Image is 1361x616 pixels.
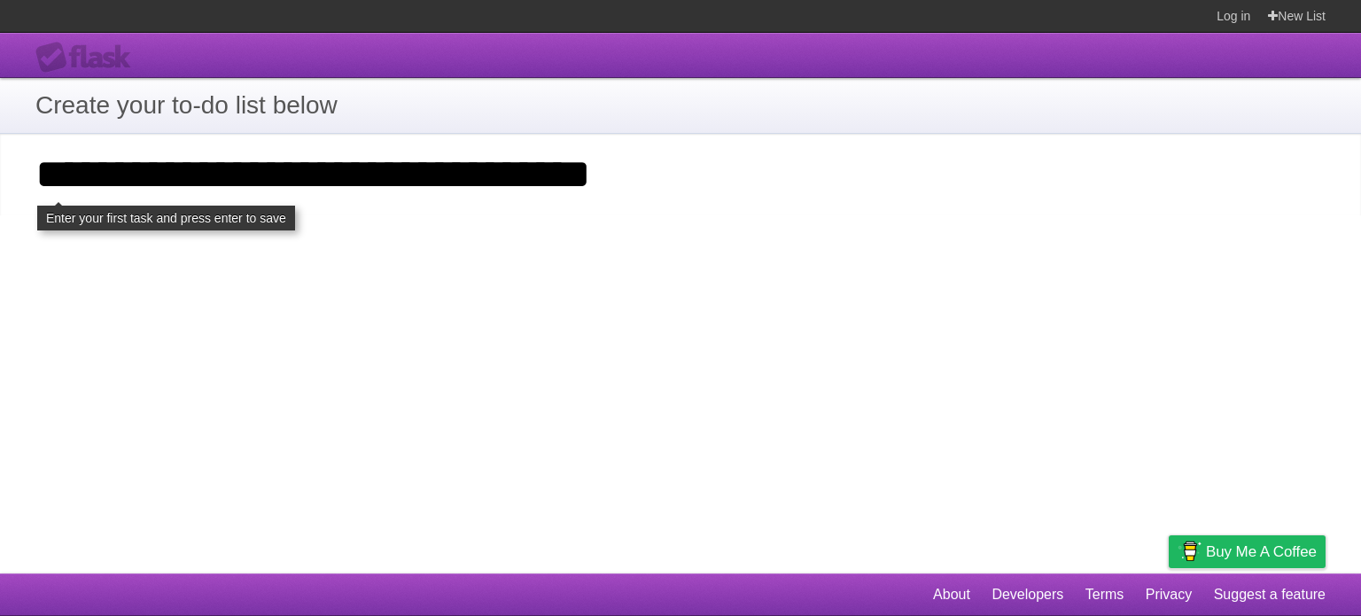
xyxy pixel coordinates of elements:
a: Developers [992,578,1063,612]
a: About [933,578,970,612]
a: Suggest a feature [1214,578,1326,612]
h1: Create your to-do list below [35,87,1326,124]
a: Privacy [1146,578,1192,612]
a: Terms [1085,578,1124,612]
a: Buy me a coffee [1169,535,1326,568]
div: Flask [35,42,142,74]
span: Buy me a coffee [1206,536,1317,567]
img: Buy me a coffee [1178,536,1202,566]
